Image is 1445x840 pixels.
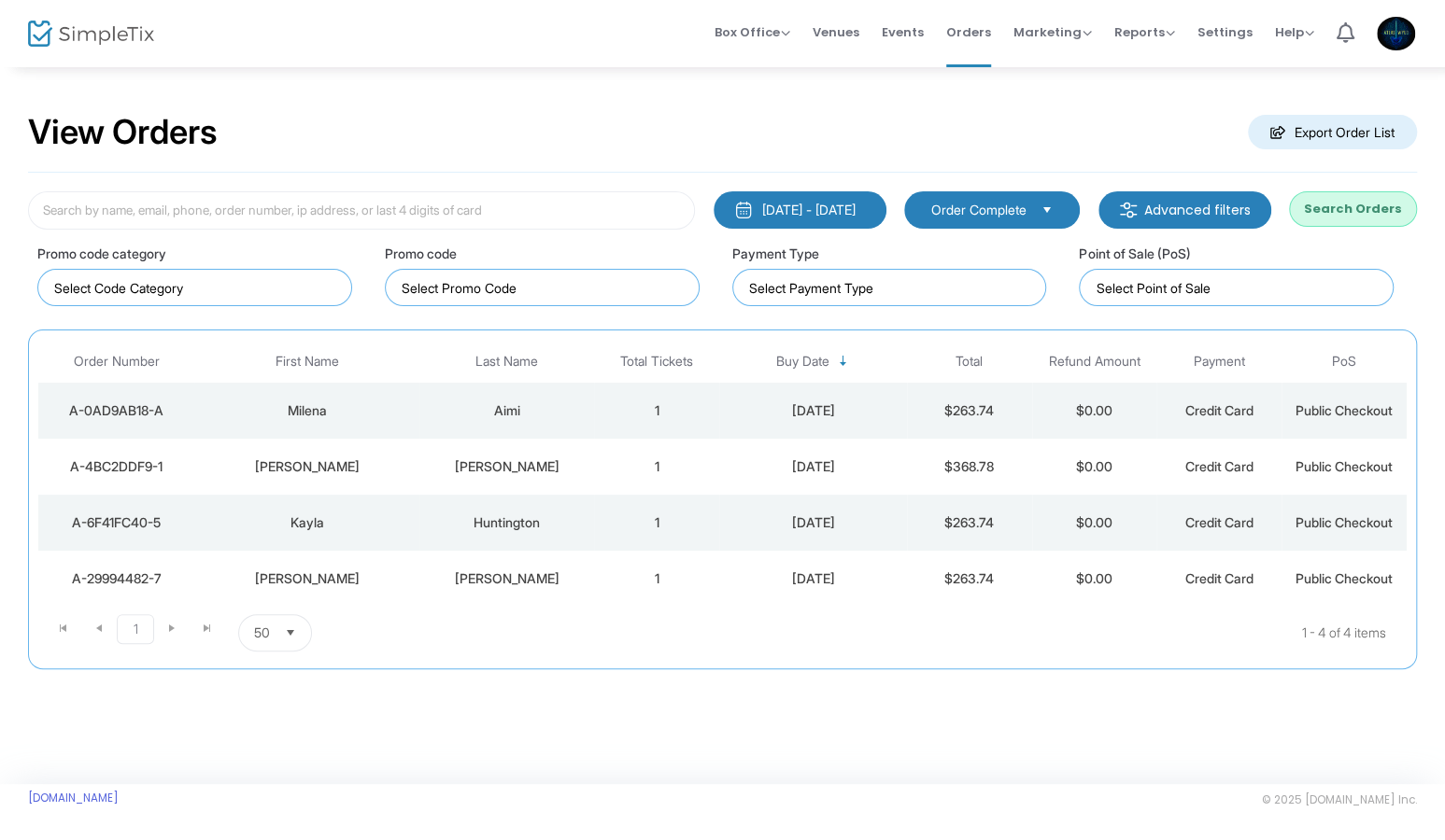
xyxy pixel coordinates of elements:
kendo-pager-info: 1 - 4 of 4 items [489,614,1386,651]
div: 8/6/2025 [724,569,902,588]
span: 50 [254,623,270,642]
button: [DATE] - [DATE] [714,191,886,229]
input: Select Point of Sale [1096,278,1384,298]
span: PoS [1332,354,1356,370]
label: Point of Sale (PoS) [1079,244,1190,263]
m-button: Advanced filters [1098,191,1271,229]
div: jenna [199,457,415,476]
input: Search by name, email, phone, order number, ip address, or last 4 digits of card [28,191,695,230]
div: A-0AD9AB18-A [43,401,190,420]
span: Public Checkout [1296,514,1393,530]
label: Promo code [385,244,457,263]
td: $263.74 [907,551,1032,607]
td: 1 [594,383,719,439]
label: Promo code category [37,244,166,263]
td: $0.00 [1032,439,1157,495]
div: Data table [38,340,1407,608]
div: Aimi [424,401,589,420]
td: $368.78 [907,439,1032,495]
span: Order Complete [931,201,1027,219]
span: Orders [946,8,991,56]
div: [DATE] - [DATE] [762,201,856,219]
label: Payment Type [732,244,819,263]
span: Credit Card [1185,514,1254,530]
div: A-6F41FC40-5 [43,513,190,532]
td: $0.00 [1032,495,1157,551]
th: Total [907,340,1032,384]
div: Haley [199,569,415,588]
button: Search Orders [1289,191,1417,227]
span: Page 1 [117,614,154,644]
span: Public Checkout [1296,402,1393,418]
span: First Name [276,354,339,370]
span: Venues [813,8,859,56]
div: Milena [199,401,415,420]
th: Total Tickets [594,340,719,384]
h2: View Orders [28,112,218,153]
span: Credit Card [1185,570,1254,586]
div: Kayla [199,513,415,532]
span: Marketing [1013,23,1092,41]
span: Public Checkout [1296,570,1393,586]
td: $0.00 [1032,551,1157,607]
div: A-29994482-7 [43,569,190,588]
div: Huntington [424,513,589,532]
span: Credit Card [1185,402,1254,418]
div: kaufmann [424,457,589,476]
div: 8/6/2025 [724,457,902,476]
span: Help [1275,23,1314,41]
a: [DOMAIN_NAME] [28,791,119,805]
img: monthly [734,201,753,219]
td: 1 [594,495,719,551]
span: Payment [1194,354,1245,370]
div: 8/8/2025 [724,401,902,420]
th: Refund Amount [1032,340,1157,384]
input: Select Payment Type [749,278,1038,298]
span: Reports [1114,23,1175,41]
span: Public Checkout [1296,458,1393,474]
td: 1 [594,439,719,495]
span: Last Name [475,354,538,370]
span: Order Number [74,354,160,370]
input: NO DATA FOUND [54,278,343,298]
span: Sortable [835,354,850,369]
td: $263.74 [907,495,1032,551]
span: © 2025 [DOMAIN_NAME] Inc. [1262,792,1417,807]
td: $0.00 [1032,383,1157,439]
span: Settings [1197,8,1253,56]
m-button: Export Order List [1248,115,1417,149]
div: 8/6/2025 [724,513,902,532]
button: Select [277,615,304,651]
img: filter [1119,201,1138,219]
span: Events [882,8,924,56]
input: Select Promo Code [402,278,690,298]
div: Rowe [424,569,589,588]
span: Box Office [715,23,790,41]
span: Credit Card [1185,458,1254,474]
div: A-4BC2DDF9-1 [43,457,190,476]
td: $263.74 [907,383,1032,439]
td: 1 [594,551,719,607]
span: Buy Date [775,354,829,370]
button: Select [1034,200,1060,220]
